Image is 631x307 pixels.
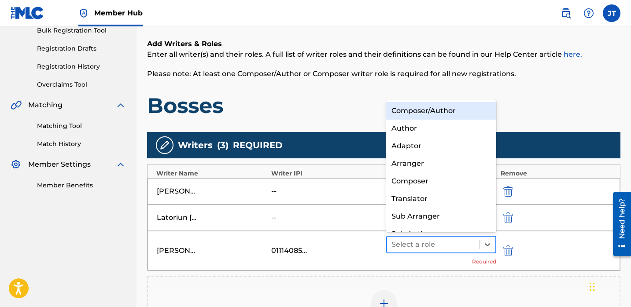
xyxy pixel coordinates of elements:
[580,4,598,22] div: Help
[386,155,496,172] div: Arranger
[503,245,513,256] img: 12a2ab48e56ec057fbd8.svg
[147,92,620,119] h1: Bosses
[587,265,631,307] iframe: Chat Widget
[37,121,126,131] a: Matching Tool
[159,140,170,150] img: writers
[217,139,229,152] span: ( 3 )
[11,7,44,19] img: MLC Logo
[37,26,126,35] a: Bulk Registration Tool
[115,100,126,110] img: expand
[156,169,267,178] div: Writer Name
[561,8,571,18] img: search
[147,69,516,78] span: Please note: At least one Composer/Author or Composer writer role is required for all new registr...
[94,8,143,18] span: Member Hub
[386,190,496,208] div: Translator
[386,102,496,120] div: Composer/Author
[386,137,496,155] div: Adaptor
[386,120,496,137] div: Author
[115,159,126,170] img: expand
[147,50,582,58] span: Enter all writer(s) and their roles. A full list of writer roles and their definitions can be fou...
[28,159,91,170] span: Member Settings
[603,4,620,22] div: User Menu
[37,139,126,149] a: Match History
[37,62,126,71] a: Registration History
[386,172,496,190] div: Composer
[28,100,63,110] span: Matching
[78,8,89,18] img: Top Rightsholder
[583,8,594,18] img: help
[37,44,126,53] a: Registration Drafts
[590,274,595,300] div: Drag
[472,258,496,266] span: Required
[503,186,513,197] img: 12a2ab48e56ec057fbd8.svg
[37,181,126,190] a: Member Benefits
[11,159,21,170] img: Member Settings
[178,139,213,152] span: Writers
[37,80,126,89] a: Overclaims Tool
[11,100,22,110] img: Matching
[386,225,496,243] div: Sub Author
[147,39,620,49] h6: Add Writers & Roles
[557,4,575,22] a: Public Search
[501,169,611,178] div: Remove
[503,212,513,223] img: 12a2ab48e56ec057fbd8.svg
[386,208,496,225] div: Sub Arranger
[606,189,631,259] iframe: Resource Center
[233,139,283,152] span: REQUIRED
[564,50,582,58] a: here.
[271,169,382,178] div: Writer IPI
